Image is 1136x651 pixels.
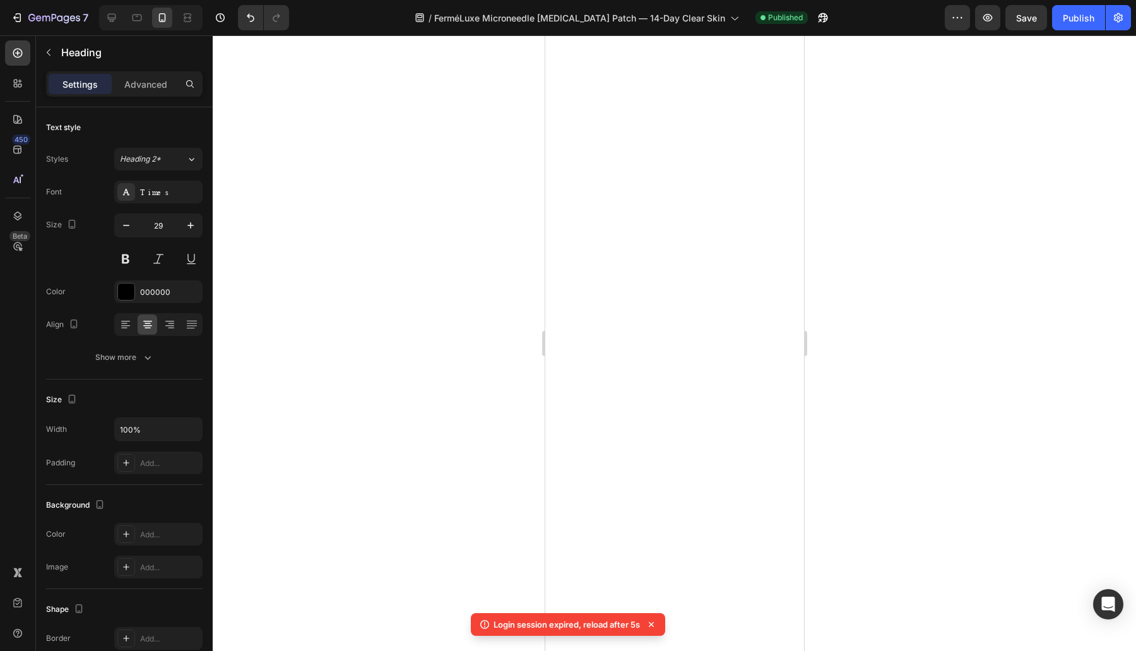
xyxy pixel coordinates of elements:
p: Heading [61,45,198,60]
div: Image [46,561,68,573]
div: Border [46,633,71,644]
div: Color [46,286,66,297]
div: Open Intercom Messenger [1093,589,1123,619]
iframe: Design area [545,35,804,651]
div: Times [140,187,199,198]
p: 7 [83,10,88,25]
button: Publish [1052,5,1105,30]
p: Settings [62,78,98,91]
p: Advanced [124,78,167,91]
span: Save [1016,13,1037,23]
div: Color [46,529,66,540]
div: Add... [140,562,199,573]
div: Padding [46,457,75,469]
div: Font [46,186,62,198]
span: Published [768,12,803,23]
div: Align [46,316,81,333]
div: 450 [12,134,30,145]
div: Undo/Redo [238,5,289,30]
p: Login session expired, reload after 5s [494,618,640,631]
button: Show more [46,346,203,369]
div: Add... [140,633,199,645]
button: Heading 2* [114,148,203,170]
span: Heading 2* [120,153,161,165]
div: Add... [140,529,199,541]
div: Add... [140,458,199,469]
input: Auto [115,418,202,441]
div: Size [46,217,80,234]
div: Styles [46,153,68,165]
div: Text style [46,122,81,133]
button: 7 [5,5,94,30]
button: Save [1005,5,1047,30]
div: Shape [46,601,86,618]
span: FerméLuxe Microneedle [MEDICAL_DATA] Patch — 14-Day Clear Skin [434,11,725,25]
div: Publish [1063,11,1094,25]
div: Width [46,424,67,435]
div: Background [46,497,107,514]
div: Beta [9,231,30,241]
div: Show more [95,351,154,364]
div: Size [46,391,80,409]
div: 000000 [140,287,199,298]
span: / [429,11,432,25]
